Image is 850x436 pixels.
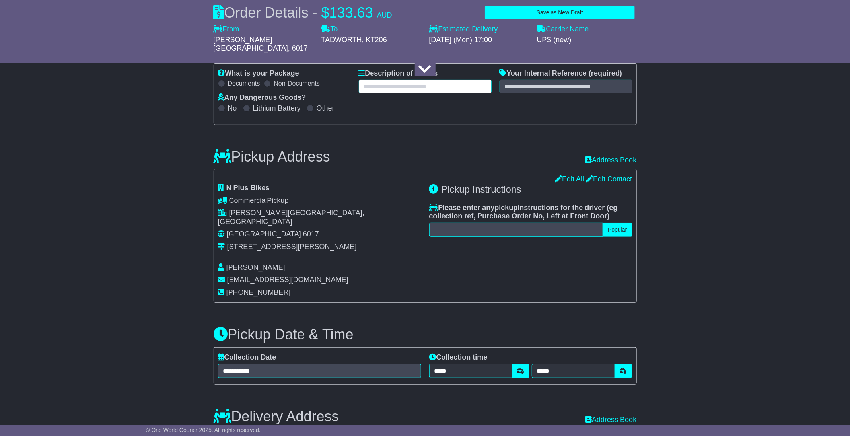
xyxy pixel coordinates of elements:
[214,25,239,34] label: From
[495,204,518,212] span: pickup
[227,276,348,284] span: [EMAIL_ADDRESS][DOMAIN_NAME]
[218,353,276,362] label: Collection Date
[321,4,329,21] span: $
[537,36,637,45] div: UPS (new)
[429,36,529,45] div: [DATE] (Mon) 17:00
[218,93,306,102] label: Any Dangerous Goods?
[228,80,260,87] label: Documents
[441,184,521,195] span: Pickup Instructions
[329,4,373,21] span: 133.63
[321,36,362,44] span: TADWORTH
[362,36,387,44] span: , KT206
[218,69,299,78] label: What is your Package
[146,427,261,433] span: © One World Courier 2025. All rights reserved.
[214,36,288,53] span: [PERSON_NAME][GEOGRAPHIC_DATA]
[214,327,637,343] h3: Pickup Date & Time
[214,149,330,165] h3: Pickup Address
[429,204,618,220] span: eg collection ref, Purchase Order No, Left at Front Door
[555,175,584,183] a: Edit All
[226,263,285,271] span: [PERSON_NAME]
[229,197,267,204] span: Commercial
[585,416,636,424] a: Address Book
[303,230,319,238] span: 6017
[253,104,301,113] label: Lithium Battery
[218,197,421,205] div: Pickup
[218,209,364,226] span: [PERSON_NAME][GEOGRAPHIC_DATA], [GEOGRAPHIC_DATA]
[429,25,529,34] label: Estimated Delivery
[377,11,392,19] span: AUD
[274,80,320,87] label: Non-Documents
[226,288,291,296] span: [PHONE_NUMBER]
[537,25,589,34] label: Carrier Name
[227,230,301,238] span: [GEOGRAPHIC_DATA]
[603,223,632,237] button: Popular
[228,104,237,113] label: No
[288,44,308,52] span: , 6017
[214,4,392,21] div: Order Details -
[429,204,632,221] label: Please enter any instructions for the driver ( )
[227,243,357,251] div: [STREET_ADDRESS][PERSON_NAME]
[214,409,339,424] h3: Delivery Address
[429,353,488,362] label: Collection time
[321,25,338,34] label: To
[226,184,270,192] span: N Plus Bikes
[585,156,636,165] a: Address Book
[317,104,335,113] label: Other
[485,6,634,19] button: Save as New Draft
[586,175,632,183] a: Edit Contact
